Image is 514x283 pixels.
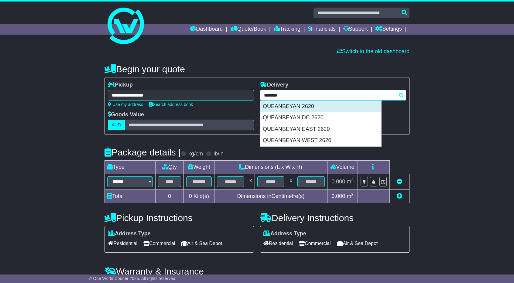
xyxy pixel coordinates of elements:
[105,213,254,223] h4: Pickup Instructions
[156,161,184,174] td: Qty
[89,276,176,281] span: © One World Courier 2025. All rights reserved.
[343,24,368,35] a: Support
[337,239,378,248] span: Air & Sea Depot
[375,24,402,35] a: Settings
[188,151,203,157] label: kg/cm
[108,111,144,118] label: Goods Value
[308,24,336,35] a: Financials
[214,151,224,157] label: lb/in
[105,266,409,276] h4: Warranty & Insurance
[143,239,175,248] span: Commercial
[184,190,214,203] td: Kilo(s)
[331,179,345,185] span: 0.000
[260,90,406,101] typeahead: Please provide city
[247,174,255,190] td: x
[181,239,222,248] span: Air & Sea Depot
[337,48,409,54] a: Switch to the old dashboard
[156,190,184,203] td: 0
[260,213,409,223] h4: Delivery Instructions
[263,239,293,248] span: Residential
[397,193,402,199] a: Add new item
[190,24,223,35] a: Dashboard
[260,101,381,112] div: QUEANBEYAN 2620
[351,192,354,197] sup: 3
[287,174,295,190] td: x
[260,124,381,135] div: QUEANBEYAN EAST 2620
[108,230,151,237] label: Address Type
[327,161,358,174] td: Volume
[214,161,327,174] td: Dimensions (L x W x H)
[260,112,381,124] div: QUEANBEYAN DC 2620
[105,161,156,174] td: Type
[184,161,214,174] td: Weight
[108,120,125,130] label: AUD
[108,102,143,107] a: Use my address
[351,178,354,182] sup: 3
[397,179,402,185] a: Remove this item
[274,24,300,35] a: Tracking
[299,239,331,248] span: Commercial
[347,179,354,185] span: m
[331,193,345,199] span: 0.000
[260,135,381,146] div: QUEANBEYAN WEST 2620
[214,190,327,203] td: Dimensions in Centimetre(s)
[108,82,133,88] label: Pickup
[230,24,266,35] a: Quote/Book
[347,193,354,199] span: m
[260,82,288,88] label: Delivery
[105,147,181,157] h4: Package details |
[105,64,409,74] h4: Begin your quote
[263,230,306,237] label: Address Type
[108,239,137,248] span: Residential
[149,102,193,107] a: Search address book
[105,190,156,203] td: Total
[189,193,192,199] span: 0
